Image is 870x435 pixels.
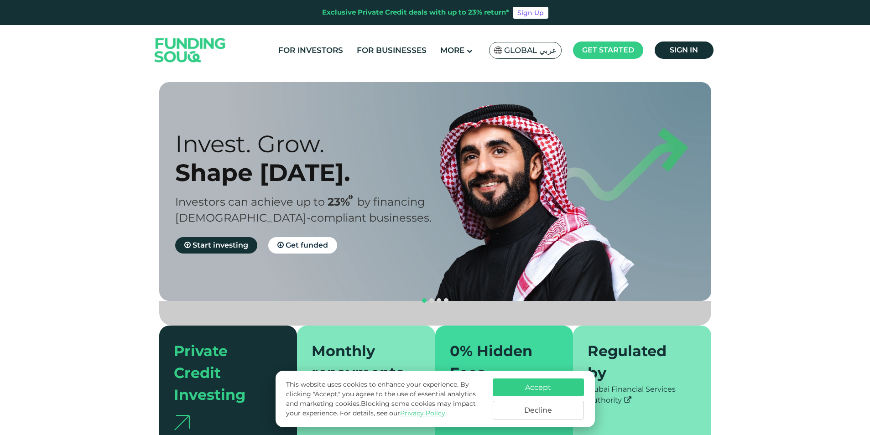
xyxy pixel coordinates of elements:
[286,241,328,249] span: Get funded
[354,43,429,58] a: For Businesses
[588,384,697,406] div: Dubai Financial Services Authority
[328,195,357,208] span: 23%
[588,340,686,384] div: Regulated by
[175,195,325,208] span: Investors can achieve up to
[340,409,447,417] span: For details, see our .
[276,43,345,58] a: For Investors
[174,340,272,406] div: Private Credit Investing
[670,46,698,54] span: Sign in
[193,241,248,249] span: Start investing
[349,195,353,200] i: 23% IRR (expected) ~ 15% Net yield (expected)
[655,41,714,59] a: Sign in
[286,380,483,418] p: This website uses cookies to enhance your experience. By clicking "Accept," you agree to the use ...
[513,7,548,19] a: Sign Up
[286,399,476,417] span: Blocking some cookies may impact your experience.
[174,415,190,430] img: arrow
[428,297,435,304] button: navigation
[450,340,548,384] div: 0% Hidden Fees
[493,401,584,419] button: Decline
[504,45,557,56] span: Global عربي
[421,297,428,304] button: navigation
[440,46,464,55] span: More
[494,47,502,54] img: SA Flag
[443,297,450,304] button: navigation
[268,237,337,254] a: Get funded
[175,237,257,254] a: Start investing
[175,158,451,187] div: Shape [DATE].
[146,27,235,73] img: Logo
[582,46,634,54] span: Get started
[435,297,443,304] button: navigation
[400,409,445,417] a: Privacy Policy
[175,129,451,158] div: Invest. Grow.
[493,378,584,396] button: Accept
[312,340,410,384] div: Monthly repayments
[322,7,509,18] div: Exclusive Private Credit deals with up to 23% return*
